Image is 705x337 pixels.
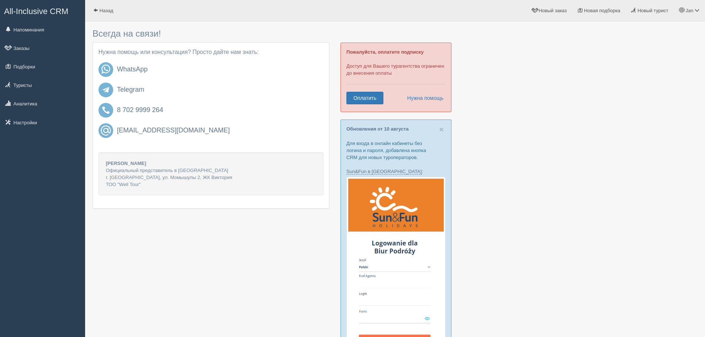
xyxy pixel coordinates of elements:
[100,8,113,13] span: Назад
[98,62,113,77] img: whatsapp-1221588.svg
[584,8,620,13] span: Новая подборка
[98,82,113,97] img: telegram.svg
[402,92,444,104] a: Нужна помощь
[538,8,567,13] span: Новый заказ
[439,125,444,134] span: ×
[346,168,446,175] p: :
[685,8,693,13] span: Jan
[346,49,424,55] b: Пожалуйста, оплатите подписку
[98,48,323,57] p: Нужна помощь или консультация? Просто дайте нам знать:
[117,127,323,134] a: [EMAIL_ADDRESS][DOMAIN_NAME]
[98,123,113,138] img: email.svg
[346,92,383,104] a: Оплатить
[340,43,451,112] div: Доступ для Вашего турагентства ограничен до внесения оплаты
[117,66,323,73] a: WhatsApp
[93,29,329,38] h3: Всегда на связи!
[4,7,68,16] span: All-Inclusive CRM
[346,126,409,132] a: Обновления от 10 августа
[98,103,113,118] img: phone-1055012.svg
[439,125,444,133] button: Close
[346,140,446,161] p: Для входа в онлайн кабинеты без логина и пароля, добавлена кнопка CRM для новых туроператоров.
[106,161,146,166] b: [PERSON_NAME]
[346,169,422,175] a: Sun&Fun в [GEOGRAPHIC_DATA]
[0,0,85,21] a: All-Inclusive CRM
[638,8,668,13] span: Новый турист
[117,107,323,114] a: 8 702 9999 264
[98,152,323,195] p: Официальный представитель в [GEOGRAPHIC_DATA] г. [GEOGRAPHIC_DATA], ул. Момышулы 2, ЖК Виктория Т...
[117,86,323,94] a: Telegram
